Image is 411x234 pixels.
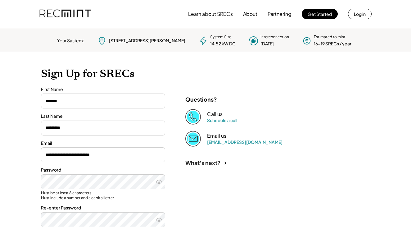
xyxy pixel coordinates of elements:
[207,117,237,123] a: Schedule a call
[185,131,201,146] img: Email%202%403x.png
[41,140,165,146] div: Email
[260,34,289,40] div: Interconnection
[185,159,221,166] div: What's next?
[41,113,165,119] div: Last Name
[185,96,217,103] div: Questions?
[41,86,165,93] div: First Name
[314,41,351,47] div: 16-19 SRECs / year
[207,133,226,139] div: Email us
[207,139,282,145] a: [EMAIL_ADDRESS][DOMAIN_NAME]
[210,41,236,47] div: 14.52 kW DC
[243,8,257,20] button: About
[302,9,338,19] button: Get Started
[348,9,372,19] button: Log in
[57,38,84,44] div: Your System:
[109,38,185,44] div: [STREET_ADDRESS][PERSON_NAME]
[185,109,201,125] img: Phone%20copy%403x.png
[41,167,165,173] div: Password
[314,34,346,40] div: Estimated to mint
[207,111,223,117] div: Call us
[41,205,165,211] div: Re-enter Password
[210,34,231,40] div: System Size
[188,8,233,20] button: Learn about SRECs
[41,67,370,80] h1: Sign Up for SRECs
[268,8,291,20] button: Partnering
[260,41,274,47] div: [DATE]
[41,190,165,200] div: Must be at least 8 characters Must include a number and a capital letter
[39,3,91,25] img: recmint-logotype%403x.png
